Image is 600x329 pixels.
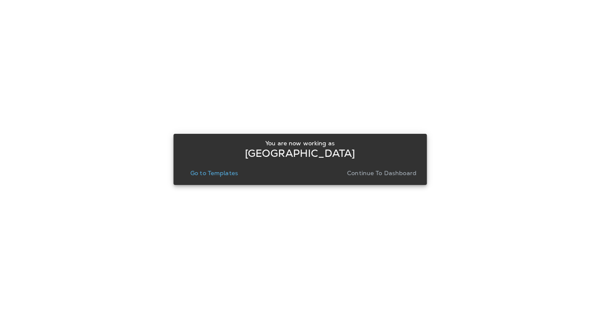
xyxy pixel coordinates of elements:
p: Go to Templates [190,170,238,176]
p: You are now working as [265,140,335,147]
p: Continue to Dashboard [347,170,416,176]
button: Continue to Dashboard [344,167,420,179]
button: Go to Templates [187,167,241,179]
p: [GEOGRAPHIC_DATA] [245,150,355,157]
